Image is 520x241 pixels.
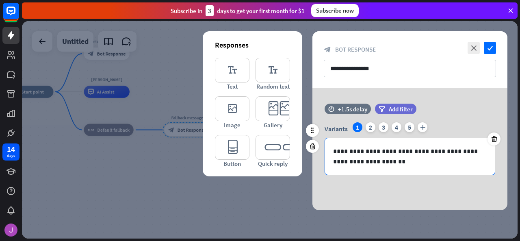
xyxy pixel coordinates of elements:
div: 3 [206,5,214,16]
div: days [7,153,15,158]
div: 1 [353,122,362,132]
div: +1.5s delay [338,105,367,113]
i: time [328,106,334,112]
i: block_bot_response [324,46,331,53]
i: plus [418,122,427,132]
div: Subscribe now [311,4,359,17]
div: 5 [405,122,414,132]
a: 14 days [2,143,19,161]
div: 2 [366,122,375,132]
div: 4 [392,122,401,132]
div: Subscribe in days to get your first month for $1 [171,5,305,16]
div: 3 [379,122,388,132]
span: Add filter [389,105,413,113]
span: Variants [325,125,348,133]
i: close [468,42,480,54]
i: filter [379,106,385,112]
div: 14 [7,145,15,153]
i: check [484,42,496,54]
span: Bot Response [335,46,376,53]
